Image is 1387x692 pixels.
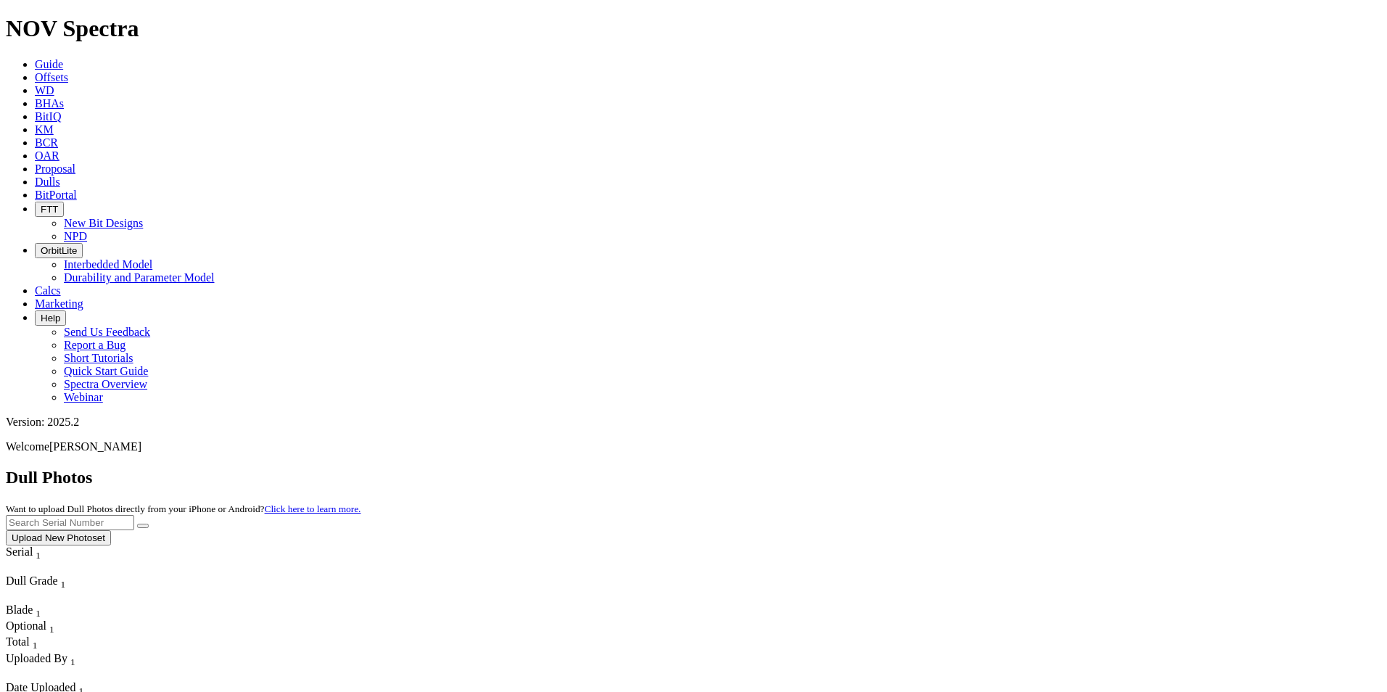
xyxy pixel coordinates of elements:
div: Column Menu [6,561,67,574]
sub: 1 [36,608,41,619]
a: NPD [64,230,87,242]
div: Sort None [6,574,107,604]
a: Proposal [35,162,75,175]
h2: Dull Photos [6,468,1381,487]
div: Sort None [6,619,57,635]
div: Sort None [6,652,142,681]
a: BHAs [35,97,64,110]
span: OrbitLite [41,245,77,256]
h1: NOV Spectra [6,15,1381,42]
a: Interbedded Model [64,258,152,271]
div: Column Menu [6,590,107,604]
sub: 1 [49,624,54,635]
a: Short Tutorials [64,352,133,364]
span: Sort None [70,652,75,664]
a: BCR [35,136,58,149]
span: Total [6,635,30,648]
a: Spectra Overview [64,378,147,390]
a: Click here to learn more. [265,503,361,514]
a: Guide [35,58,63,70]
a: KM [35,123,54,136]
span: Serial [6,545,33,558]
span: Sort None [33,635,38,648]
span: Uploaded By [6,652,67,664]
span: Dull Grade [6,574,58,587]
span: Sort None [36,545,41,558]
div: Serial Sort None [6,545,67,561]
a: Webinar [64,391,103,403]
sub: 1 [36,550,41,561]
button: Help [35,310,66,326]
div: Optional Sort None [6,619,57,635]
div: Total Sort None [6,635,57,651]
span: Help [41,313,60,324]
div: Dull Grade Sort None [6,574,107,590]
input: Search Serial Number [6,515,134,530]
div: Sort None [6,604,57,619]
a: WD [35,84,54,96]
a: Offsets [35,71,68,83]
span: Blade [6,604,33,616]
div: Uploaded By Sort None [6,652,142,668]
div: Version: 2025.2 [6,416,1381,429]
span: Sort None [49,619,54,632]
span: Optional [6,619,46,632]
div: Blade Sort None [6,604,57,619]
div: Sort None [6,635,57,651]
p: Welcome [6,440,1381,453]
span: FTT [41,204,58,215]
a: New Bit Designs [64,217,143,229]
a: Quick Start Guide [64,365,148,377]
button: OrbitLite [35,243,83,258]
sub: 1 [70,656,75,667]
a: Durability and Parameter Model [64,271,215,284]
a: BitIQ [35,110,61,123]
a: OAR [35,149,59,162]
a: Calcs [35,284,61,297]
button: FTT [35,202,64,217]
span: Sort None [61,574,66,587]
sub: 1 [33,640,38,651]
a: Report a Bug [64,339,125,351]
span: Sort None [36,604,41,616]
a: Dulls [35,176,60,188]
a: Send Us Feedback [64,326,150,338]
button: Upload New Photoset [6,530,111,545]
small: Want to upload Dull Photos directly from your iPhone or Android? [6,503,361,514]
div: Sort None [6,545,67,574]
a: Marketing [35,297,83,310]
div: Column Menu [6,668,142,681]
span: [PERSON_NAME] [49,440,141,453]
a: BitPortal [35,189,77,201]
sub: 1 [61,579,66,590]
